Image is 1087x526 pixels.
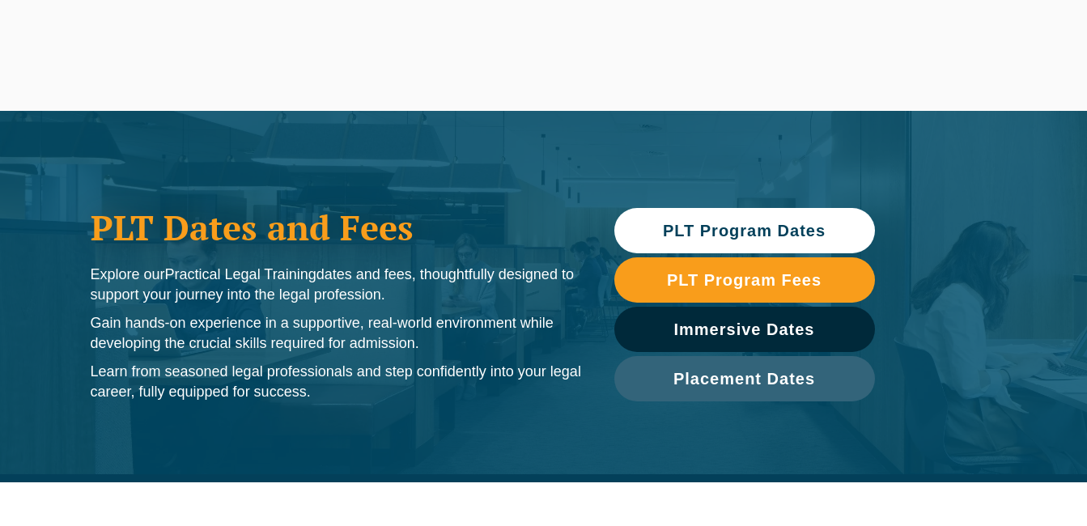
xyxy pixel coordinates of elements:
h1: PLT Dates and Fees [91,207,582,248]
span: Placement Dates [673,371,815,387]
span: PLT Program Dates [663,223,826,239]
a: PLT Program Dates [614,208,875,253]
a: PLT Program Fees [614,257,875,303]
a: Placement Dates [614,356,875,401]
p: Explore our dates and fees, thoughtfully designed to support your journey into the legal profession. [91,265,582,305]
span: PLT Program Fees [667,272,822,288]
span: Immersive Dates [674,321,815,337]
p: Gain hands-on experience in a supportive, real-world environment while developing the crucial ski... [91,313,582,354]
span: Practical Legal Training [165,266,316,282]
p: Learn from seasoned legal professionals and step confidently into your legal career, fully equipp... [91,362,582,402]
a: Immersive Dates [614,307,875,352]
